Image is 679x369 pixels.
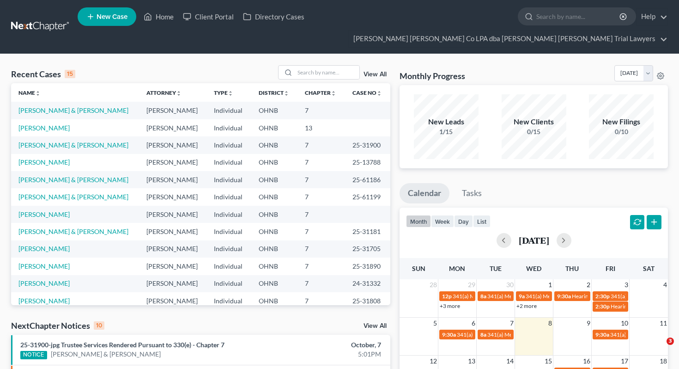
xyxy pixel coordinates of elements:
a: [PERSON_NAME] [18,262,70,270]
a: [PERSON_NAME] [18,279,70,287]
td: Individual [206,223,251,240]
i: unfold_more [284,91,289,96]
a: Help [637,8,667,25]
span: 9 [586,318,591,329]
td: 25-31808 [345,292,390,309]
td: Individual [206,154,251,171]
span: 2 [586,279,591,290]
i: unfold_more [176,91,182,96]
span: Wed [526,264,541,272]
a: [PERSON_NAME] [18,158,70,166]
span: 4 [662,279,668,290]
div: 10 [94,321,104,330]
span: Mon [449,264,465,272]
span: 6 [471,318,476,329]
span: 8a [480,293,486,300]
td: [PERSON_NAME] [139,119,207,136]
span: 2:30p [595,303,610,310]
td: Individual [206,206,251,223]
td: [PERSON_NAME] [139,102,207,119]
a: [PERSON_NAME] & [PERSON_NAME] [18,106,128,114]
td: [PERSON_NAME] [139,206,207,223]
a: Client Portal [178,8,238,25]
td: [PERSON_NAME] [139,188,207,205]
span: 8 [547,318,553,329]
a: View All [364,71,387,78]
div: 5:01PM [267,350,381,359]
span: 3 [667,338,674,345]
span: 341(a) Meeting of Creditors for [PERSON_NAME] & [PERSON_NAME] [487,331,656,338]
span: 28 [429,279,438,290]
td: OHNB [251,240,297,258]
span: 12 [429,356,438,367]
iframe: Intercom live chat [648,338,670,360]
td: OHNB [251,275,297,292]
td: Individual [206,188,251,205]
div: 0/15 [502,127,566,136]
td: 24-31332 [345,275,390,292]
td: [PERSON_NAME] [139,171,207,188]
td: 7 [297,275,345,292]
a: Typeunfold_more [214,89,233,96]
a: Directory Cases [238,8,309,25]
span: 9a [519,293,525,300]
span: 5 [432,318,438,329]
td: 25-61186 [345,171,390,188]
input: Search by name... [295,66,359,79]
td: 7 [297,206,345,223]
td: 25-31705 [345,240,390,258]
a: +2 more [516,302,537,309]
span: 9:30a [557,293,571,300]
span: 7 [509,318,515,329]
td: [PERSON_NAME] [139,136,207,154]
span: 12p [442,293,452,300]
input: Search by name... [536,8,621,25]
div: NOTICE [20,351,47,359]
td: 25-31181 [345,223,390,240]
td: OHNB [251,206,297,223]
td: OHNB [251,154,297,171]
td: Individual [206,136,251,154]
span: 3 [624,279,629,290]
span: New Case [97,13,127,20]
span: 1 [547,279,553,290]
a: [PERSON_NAME] & [PERSON_NAME] [18,193,128,201]
span: 15 [544,356,553,367]
td: 7 [297,171,345,188]
div: NextChapter Notices [11,320,104,331]
a: View All [364,323,387,329]
span: 341(a) Meeting of Creditors for [PERSON_NAME] [487,293,607,300]
td: 7 [297,102,345,119]
i: unfold_more [35,91,41,96]
span: Sat [643,264,655,272]
span: 29 [467,279,476,290]
i: unfold_more [376,91,382,96]
td: 25-31900 [345,136,390,154]
span: 16 [582,356,591,367]
a: Tasks [454,183,490,203]
td: [PERSON_NAME] [139,154,207,171]
td: 13 [297,119,345,136]
td: Individual [206,240,251,258]
td: 7 [297,136,345,154]
a: [PERSON_NAME] [18,297,70,305]
td: OHNB [251,171,297,188]
td: Individual [206,102,251,119]
a: Districtunfold_more [259,89,289,96]
i: unfold_more [228,91,233,96]
span: 18 [659,356,668,367]
span: 9:30a [595,331,609,338]
a: Case Nounfold_more [352,89,382,96]
span: 11 [659,318,668,329]
td: [PERSON_NAME] [139,223,207,240]
a: Calendar [400,183,449,203]
div: New Leads [414,117,479,127]
span: 341(a) Meeting of Creditors for [PERSON_NAME] [453,293,572,300]
td: 7 [297,223,345,240]
button: month [406,215,431,228]
span: 17 [620,356,629,367]
a: Chapterunfold_more [305,89,336,96]
td: [PERSON_NAME] [139,292,207,309]
td: 7 [297,240,345,258]
a: [PERSON_NAME] & [PERSON_NAME] [18,176,128,184]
